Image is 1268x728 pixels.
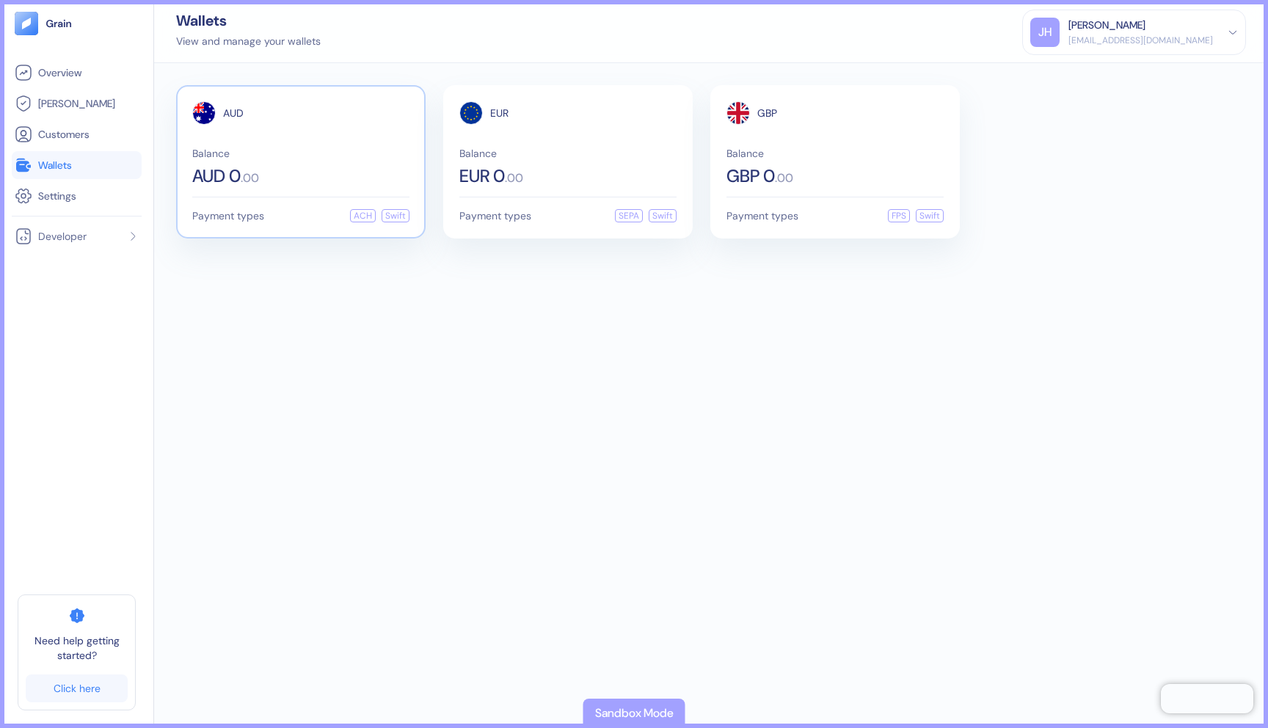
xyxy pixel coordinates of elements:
a: Settings [15,187,139,205]
a: [PERSON_NAME] [15,95,139,112]
div: JH [1030,18,1060,47]
div: Swift [649,209,677,222]
a: Wallets [15,156,139,174]
span: Developer [38,229,87,244]
span: AUD 0 [192,167,241,185]
span: Balance [459,148,677,159]
span: . 00 [775,172,793,184]
span: Balance [726,148,944,159]
span: GBP [757,108,777,118]
img: logo [45,18,73,29]
span: [PERSON_NAME] [38,96,115,111]
span: Wallets [38,158,72,172]
span: EUR 0 [459,167,505,185]
span: Payment types [459,211,531,221]
div: [EMAIL_ADDRESS][DOMAIN_NAME] [1068,34,1213,47]
span: Payment types [726,211,798,221]
span: Customers [38,127,90,142]
div: Wallets [176,13,321,28]
a: Overview [15,64,139,81]
div: Swift [382,209,409,222]
div: Click here [54,683,101,694]
span: Need help getting started? [26,633,128,663]
iframe: Chatra live chat [1161,684,1253,713]
img: logo-tablet-V2.svg [15,12,38,35]
div: ACH [350,209,376,222]
a: Click here [26,674,128,702]
span: Balance [192,148,409,159]
div: FPS [888,209,910,222]
span: EUR [490,108,509,118]
span: GBP 0 [726,167,775,185]
div: SEPA [615,209,643,222]
div: [PERSON_NAME] [1068,18,1145,33]
span: . 00 [505,172,523,184]
span: Payment types [192,211,264,221]
div: Swift [916,209,944,222]
span: AUD [223,108,244,118]
span: . 00 [241,172,259,184]
a: Customers [15,125,139,143]
div: View and manage your wallets [176,34,321,49]
div: Sandbox Mode [595,705,674,722]
span: Settings [38,189,76,203]
span: Overview [38,65,81,80]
